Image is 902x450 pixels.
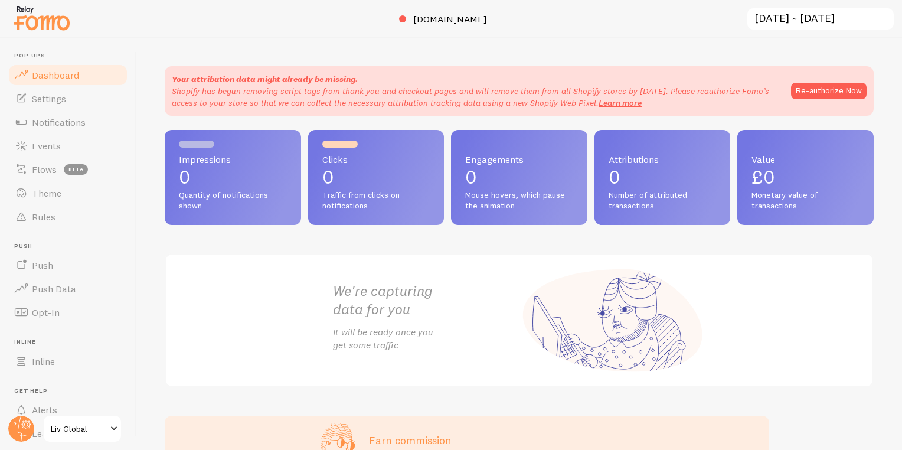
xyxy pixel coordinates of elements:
p: It will be ready once you get some traffic [333,325,519,353]
a: Alerts [7,398,129,422]
h3: Earn commission [369,433,619,447]
span: Settings [32,93,66,105]
p: Shopify has begun removing script tags from thank you and checkout pages and will remove them fro... [172,85,779,109]
button: Re-authorize Now [791,83,867,99]
a: Notifications [7,110,129,134]
span: Monetary value of transactions [751,190,859,211]
span: Pop-ups [14,52,129,60]
span: beta [64,164,88,175]
span: Theme [32,187,61,199]
h2: We're capturing data for you [333,282,519,318]
span: Liv Global [51,422,107,436]
a: Settings [7,87,129,110]
span: Traffic from clicks on notifications [322,190,430,211]
span: Flows [32,164,57,175]
span: Push Data [32,283,76,295]
span: Inline [14,338,129,346]
span: Get Help [14,387,129,395]
a: Flows beta [7,158,129,181]
span: Quantity of notifications shown [179,190,287,211]
span: Number of attributed transactions [609,190,717,211]
span: Events [32,140,61,152]
a: Push Data [7,277,129,301]
span: Mouse hovers, which pause the animation [465,190,573,211]
span: £0 [751,165,775,188]
a: Liv Global [43,415,122,443]
p: 0 [609,168,717,187]
a: Dashboard [7,63,129,87]
span: Opt-In [32,306,60,318]
span: Dashboard [32,69,79,81]
span: Clicks [322,155,430,164]
a: Push [7,253,129,277]
span: Push [14,243,129,250]
span: Attributions [609,155,717,164]
p: 0 [179,168,287,187]
span: Push [32,259,53,271]
a: Learn more [599,97,642,108]
strong: Your attribution data might already be missing. [172,74,358,84]
p: 0 [465,168,573,187]
span: Notifications [32,116,86,128]
p: 0 [322,168,430,187]
a: Events [7,134,129,158]
span: Alerts [32,404,57,416]
a: Rules [7,205,129,229]
span: Rules [32,211,55,223]
span: Impressions [179,155,287,164]
a: Inline [7,350,129,373]
img: fomo-relay-logo-orange.svg [12,3,71,33]
span: Engagements [465,155,573,164]
a: Theme [7,181,129,205]
span: Value [751,155,859,164]
a: Opt-In [7,301,129,324]
span: Inline [32,356,55,367]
